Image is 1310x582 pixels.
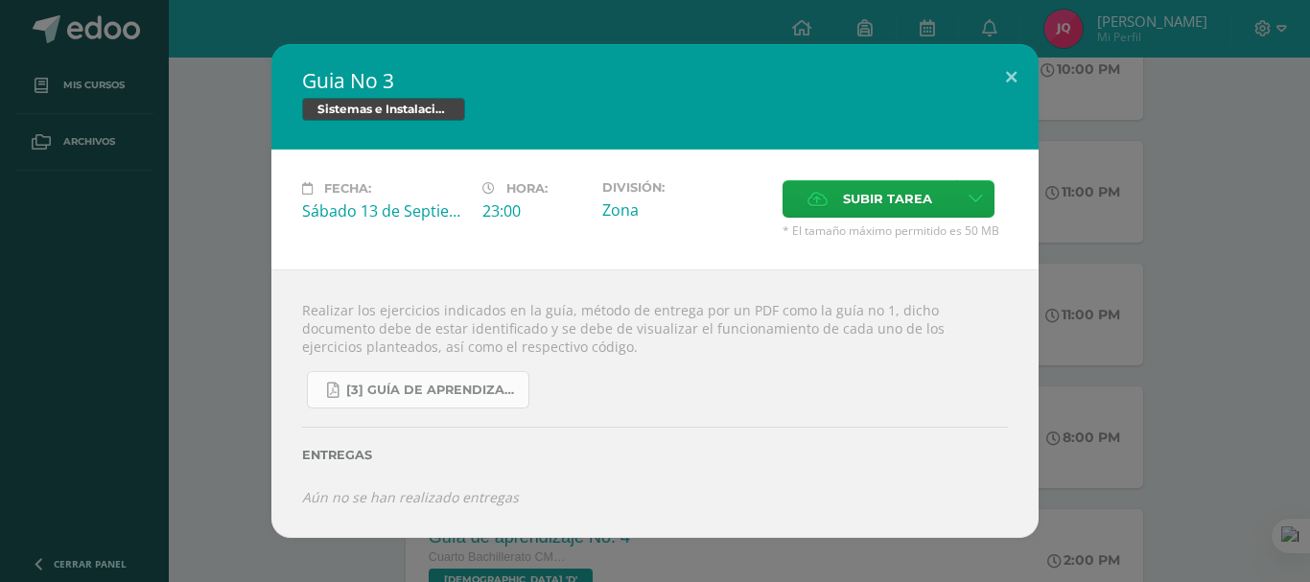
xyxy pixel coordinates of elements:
span: Sistemas e Instalación de Software (Desarrollo de Software) [302,98,465,121]
a: [3] Guía de Aprendizaje - Sistemas e Instalación de Software.pdf [307,371,529,408]
div: Sábado 13 de Septiembre [302,200,467,221]
span: Subir tarea [843,181,932,217]
button: Close (Esc) [984,44,1039,109]
span: * El tamaño máximo permitido es 50 MB [783,222,1008,239]
label: Entregas [302,448,1008,462]
span: Hora: [506,181,548,196]
div: Zona [602,199,767,221]
i: Aún no se han realizado entregas [302,488,519,506]
div: Realizar los ejercicios indicados en la guía, método de entrega por un PDF como la guía no 1, dic... [271,269,1039,537]
span: [3] Guía de Aprendizaje - Sistemas e Instalación de Software.pdf [346,383,519,398]
span: Fecha: [324,181,371,196]
label: División: [602,180,767,195]
div: 23:00 [482,200,587,221]
h2: Guia No 3 [302,67,1008,94]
